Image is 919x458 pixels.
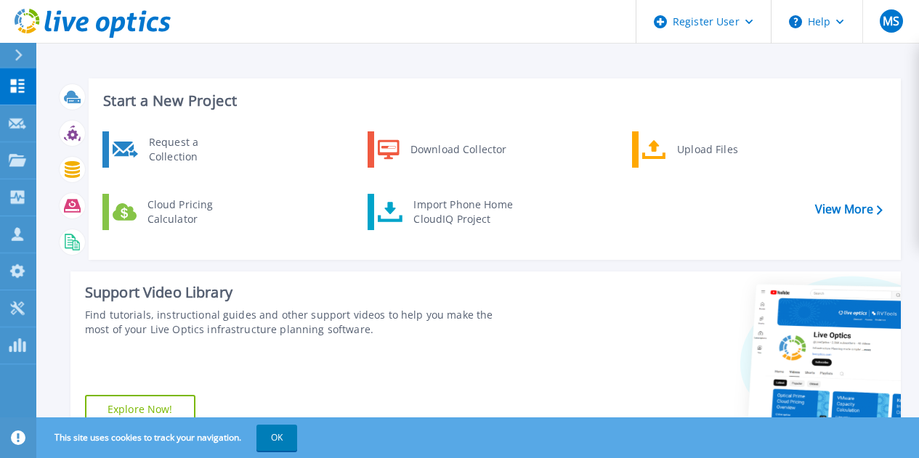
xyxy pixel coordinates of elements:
a: Explore Now! [85,395,195,424]
a: Cloud Pricing Calculator [102,194,251,230]
h3: Start a New Project [103,93,882,109]
span: This site uses cookies to track your navigation. [40,425,297,451]
div: Import Phone Home CloudIQ Project [406,197,519,226]
div: Support Video Library [85,283,517,302]
a: View More [815,203,883,216]
div: Find tutorials, instructional guides and other support videos to help you make the most of your L... [85,308,517,337]
span: MS [883,15,899,27]
a: Download Collector [368,131,517,168]
div: Request a Collection [142,135,248,164]
div: Cloud Pricing Calculator [140,197,248,226]
a: Request a Collection [102,131,251,168]
button: OK [256,425,297,451]
div: Download Collector [403,135,513,164]
div: Upload Files [670,135,777,164]
a: Upload Files [632,131,781,168]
